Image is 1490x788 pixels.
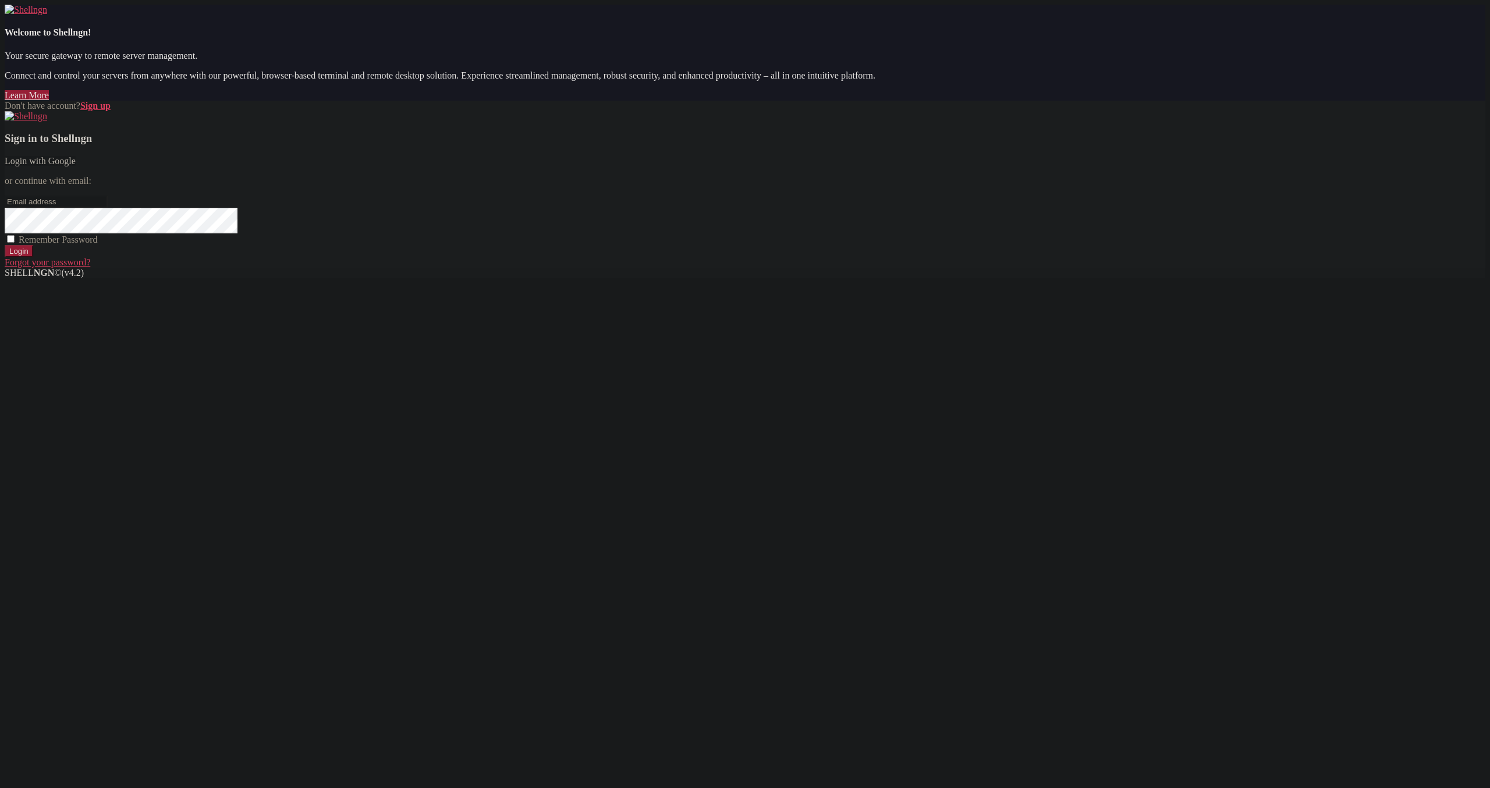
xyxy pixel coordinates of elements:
[5,101,1485,111] div: Don't have account?
[80,101,111,111] a: Sign up
[5,70,1485,81] p: Connect and control your servers from anywhere with our powerful, browser-based terminal and remo...
[5,132,1485,145] h3: Sign in to Shellngn
[5,245,33,257] input: Login
[5,90,49,100] a: Learn More
[19,235,98,244] span: Remember Password
[5,268,84,278] span: SHELL ©
[5,51,1485,61] p: Your secure gateway to remote server management.
[5,257,90,267] a: Forgot your password?
[5,27,1485,38] h4: Welcome to Shellngn!
[5,156,76,166] a: Login with Google
[5,5,47,15] img: Shellngn
[34,268,55,278] b: NGN
[5,111,47,122] img: Shellngn
[7,235,15,243] input: Remember Password
[5,196,108,208] input: Email address
[5,176,1485,186] p: or continue with email:
[62,268,84,278] span: 4.2.0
